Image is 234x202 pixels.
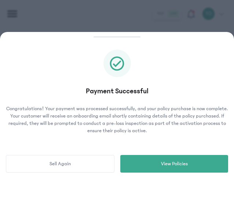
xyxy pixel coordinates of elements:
button: Sell Again [6,155,114,173]
p: Payment Successful [6,86,228,96]
span: Sell Again [50,160,71,168]
span: View Policies [161,160,188,168]
button: View Policies [120,155,228,173]
p: Congratulations! Your payment was processed successfully, and your policy purchase is now complet... [6,105,228,134]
